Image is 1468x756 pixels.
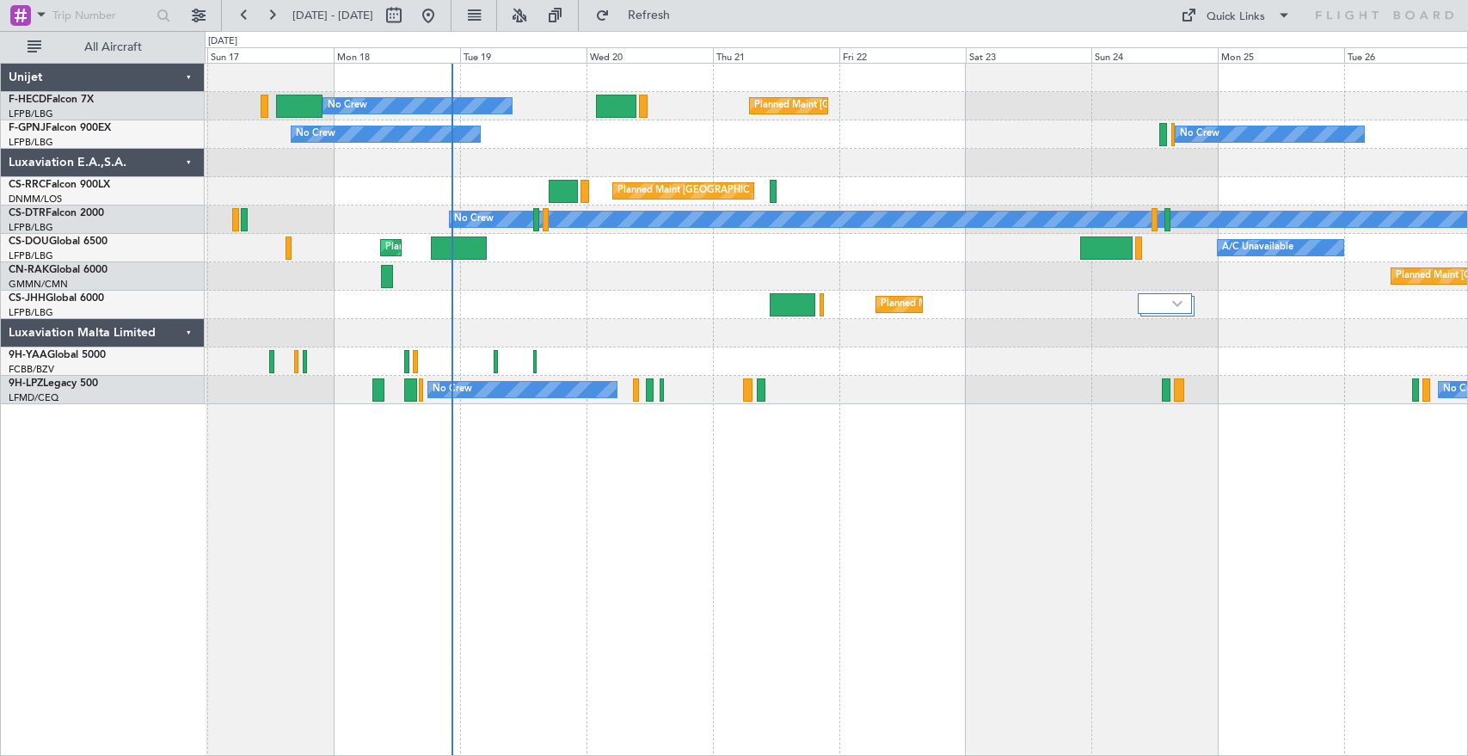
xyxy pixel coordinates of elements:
a: CS-DTRFalcon 2000 [9,208,104,218]
div: No Crew [433,377,472,403]
span: CS-RRC [9,180,46,190]
span: 9H-YAA [9,350,47,360]
div: Sun 24 [1091,47,1218,63]
a: CS-RRCFalcon 900LX [9,180,110,190]
div: No Crew [454,206,494,232]
button: Refresh [587,2,691,29]
div: Wed 20 [587,47,713,63]
input: Trip Number [52,3,151,28]
span: CS-DOU [9,237,49,247]
a: LFMD/CEQ [9,391,58,404]
a: 9H-YAAGlobal 5000 [9,350,106,360]
a: LFPB/LBG [9,221,53,234]
div: Planned Maint [GEOGRAPHIC_DATA] ([GEOGRAPHIC_DATA]) [617,178,888,204]
div: Mon 18 [334,47,460,63]
span: CS-DTR [9,208,46,218]
div: Planned Maint [GEOGRAPHIC_DATA] ([GEOGRAPHIC_DATA]) [385,235,656,261]
span: All Aircraft [45,41,181,53]
div: [DATE] [208,34,237,49]
a: 9H-LPZLegacy 500 [9,378,98,389]
div: No Crew [296,121,335,147]
div: Planned Maint [GEOGRAPHIC_DATA] ([GEOGRAPHIC_DATA]) [881,292,1152,317]
a: CS-JHHGlobal 6000 [9,293,104,304]
span: F-HECD [9,95,46,105]
img: arrow-gray.svg [1172,300,1182,307]
span: [DATE] - [DATE] [292,8,373,23]
div: Fri 22 [839,47,966,63]
a: F-GPNJFalcon 900EX [9,123,111,133]
div: Mon 25 [1218,47,1344,63]
span: CN-RAK [9,265,49,275]
a: FCBB/BZV [9,363,54,376]
a: F-HECDFalcon 7X [9,95,94,105]
div: No Crew [328,93,367,119]
a: CS-DOUGlobal 6500 [9,237,107,247]
a: LFPB/LBG [9,136,53,149]
div: A/C Unavailable [1222,235,1293,261]
div: Tue 19 [460,47,587,63]
a: GMMN/CMN [9,278,68,291]
span: F-GPNJ [9,123,46,133]
div: No Crew [1180,121,1219,147]
a: DNMM/LOS [9,193,62,206]
span: 9H-LPZ [9,378,43,389]
button: All Aircraft [19,34,187,61]
a: LFPB/LBG [9,249,53,262]
div: Sun 17 [207,47,334,63]
a: LFPB/LBG [9,306,53,319]
a: LFPB/LBG [9,108,53,120]
span: CS-JHH [9,293,46,304]
button: Quick Links [1172,2,1299,29]
div: Quick Links [1207,9,1265,26]
span: Refresh [613,9,685,22]
div: Thu 21 [713,47,839,63]
a: CN-RAKGlobal 6000 [9,265,107,275]
div: Planned Maint [GEOGRAPHIC_DATA] ([GEOGRAPHIC_DATA]) [754,93,1025,119]
div: Sat 23 [966,47,1092,63]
